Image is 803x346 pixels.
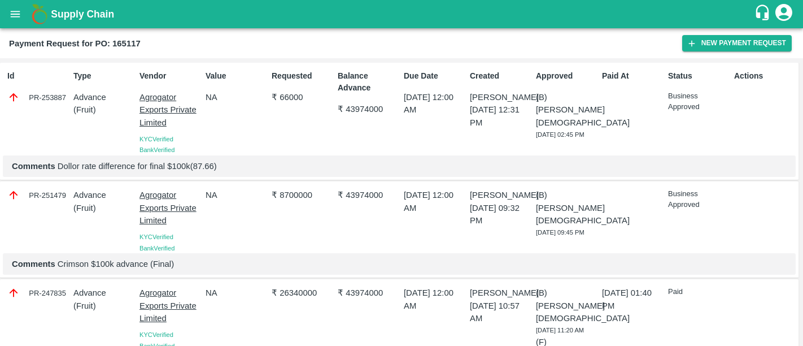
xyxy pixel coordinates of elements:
button: New Payment Request [682,35,792,51]
b: Payment Request for PO: 165117 [9,39,141,48]
p: Crimson $100k advance (Final) [12,258,787,270]
p: Advance [73,287,135,299]
p: (B) [PERSON_NAME][DEMOGRAPHIC_DATA] [536,287,597,325]
span: [DATE] 11:20 AM [536,327,584,334]
span: [DATE] 09:45 PM [536,229,584,236]
p: Advance [73,91,135,103]
p: Status [668,70,730,82]
p: ₹ 43974000 [338,189,399,201]
p: Dollor rate difference for final $100k(87.66) [12,160,787,172]
div: customer-support [754,4,774,24]
p: NA [206,287,267,299]
div: account of current user [774,2,794,26]
p: Agrogator Exports Private Limited [139,189,201,227]
a: Supply Chain [51,6,754,22]
p: Paid [668,287,730,297]
p: Agrogator Exports Private Limited [139,91,201,129]
p: ₹ 43974000 [338,103,399,115]
p: [DATE] 09:32 PM [470,202,531,227]
button: open drawer [2,1,28,27]
span: Bank Verified [139,146,174,153]
span: KYC Verified [139,136,173,142]
p: [DATE] 10:57 AM [470,300,531,325]
p: (B) [PERSON_NAME][DEMOGRAPHIC_DATA] [536,91,597,129]
p: ( Fruit ) [73,202,135,214]
p: [DATE] 12:00 AM [404,91,465,116]
p: NA [206,189,267,201]
p: [DATE] 12:00 AM [404,287,465,312]
p: Id [7,70,69,82]
b: Comments [12,259,55,269]
span: KYC Verified [139,331,173,338]
p: [PERSON_NAME] [470,189,531,201]
p: Paid At [602,70,664,82]
p: [DATE] 12:00 AM [404,189,465,214]
b: Comments [12,162,55,171]
p: ₹ 26340000 [272,287,333,299]
p: Balance Advance [338,70,399,94]
p: Requested [272,70,333,82]
span: [DATE] 02:45 PM [536,131,584,138]
p: Type [73,70,135,82]
span: KYC Verified [139,233,173,240]
p: Advance [73,189,135,201]
p: ₹ 8700000 [272,189,333,201]
p: Actions [734,70,796,82]
div: PR-253887 [7,91,69,103]
p: ( Fruit ) [73,300,135,312]
p: Vendor [139,70,201,82]
b: Supply Chain [51,8,114,20]
p: Business Approved [668,189,730,210]
div: PR-251479 [7,189,69,201]
p: Value [206,70,267,82]
div: PR-247835 [7,287,69,299]
p: ₹ 43974000 [338,287,399,299]
span: Bank Verified [139,245,174,252]
p: Approved [536,70,597,82]
p: Agrogator Exports Private Limited [139,287,201,325]
p: [PERSON_NAME] [470,287,531,299]
p: ( Fruit ) [73,103,135,116]
p: Business Approved [668,91,730,112]
p: [DATE] 01:40 PM [602,287,664,312]
img: logo [28,3,51,25]
p: Due Date [404,70,465,82]
p: Created [470,70,531,82]
p: [PERSON_NAME] [470,91,531,103]
p: [DATE] 12:31 PM [470,103,531,129]
p: ₹ 66000 [272,91,333,103]
p: NA [206,91,267,103]
p: (B) [PERSON_NAME][DEMOGRAPHIC_DATA] [536,189,597,227]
